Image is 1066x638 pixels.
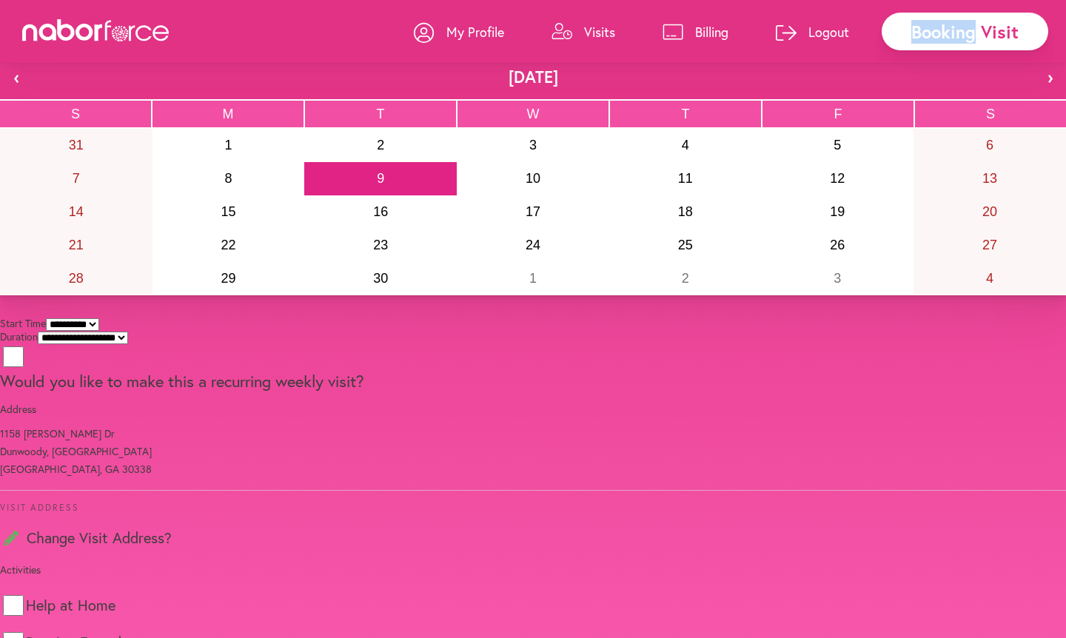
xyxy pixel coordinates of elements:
abbr: September 6, 2025 [986,138,993,152]
label: Help at Home [26,598,115,613]
div: Booking Visit [882,13,1048,50]
abbr: Wednesday [527,107,540,121]
p: Visits [584,23,615,41]
abbr: September 28, 2025 [69,271,84,286]
button: September 24, 2025 [457,229,609,262]
p: My Profile [446,23,504,41]
button: October 3, 2025 [762,262,914,295]
abbr: September 12, 2025 [830,171,845,186]
button: September 3, 2025 [457,129,609,162]
abbr: September 19, 2025 [830,204,845,219]
button: › [1033,55,1066,99]
button: September 9, 2025 [304,162,457,195]
button: October 4, 2025 [914,262,1066,295]
abbr: September 17, 2025 [526,204,540,219]
abbr: Sunday [71,107,80,121]
abbr: September 30, 2025 [373,271,388,286]
p: Logout [808,23,849,41]
abbr: September 13, 2025 [982,171,997,186]
abbr: September 4, 2025 [682,138,689,152]
button: September 1, 2025 [152,129,305,162]
p: Billing [695,23,728,41]
abbr: Thursday [682,107,690,121]
abbr: September 9, 2025 [377,171,384,186]
abbr: Friday [834,107,842,121]
abbr: September 27, 2025 [982,238,997,252]
button: September 23, 2025 [304,229,457,262]
button: October 2, 2025 [609,262,762,295]
button: September 26, 2025 [762,229,914,262]
abbr: Saturday [986,107,995,121]
abbr: September 2, 2025 [377,138,384,152]
abbr: Tuesday [377,107,385,121]
abbr: September 24, 2025 [526,238,540,252]
abbr: September 11, 2025 [678,171,693,186]
button: September 10, 2025 [457,162,609,195]
button: [DATE] [33,55,1033,99]
button: September 16, 2025 [304,195,457,229]
abbr: September 23, 2025 [373,238,388,252]
button: September 13, 2025 [914,162,1066,195]
abbr: October 3, 2025 [834,271,841,286]
button: September 18, 2025 [609,195,762,229]
abbr: September 15, 2025 [221,204,236,219]
button: September 30, 2025 [304,262,457,295]
button: September 19, 2025 [762,195,914,229]
abbr: September 20, 2025 [982,204,997,219]
a: Visits [552,10,615,54]
abbr: September 10, 2025 [526,171,540,186]
button: September 15, 2025 [152,195,305,229]
button: September 20, 2025 [914,195,1066,229]
button: October 1, 2025 [457,262,609,295]
button: September 2, 2025 [304,129,457,162]
abbr: October 2, 2025 [682,271,689,286]
abbr: September 26, 2025 [830,238,845,252]
abbr: October 4, 2025 [986,271,993,286]
abbr: Monday [223,107,234,121]
button: September 27, 2025 [914,229,1066,262]
abbr: September 7, 2025 [73,171,80,186]
button: September 4, 2025 [609,129,762,162]
abbr: September 8, 2025 [225,171,232,186]
button: September 17, 2025 [457,195,609,229]
a: My Profile [414,10,504,54]
abbr: September 29, 2025 [221,271,236,286]
abbr: September 25, 2025 [678,238,693,252]
abbr: September 3, 2025 [529,138,537,152]
a: Logout [776,10,849,54]
button: September 11, 2025 [609,162,762,195]
abbr: September 22, 2025 [221,238,236,252]
abbr: October 1, 2025 [529,271,537,286]
button: September 5, 2025 [762,129,914,162]
abbr: September 18, 2025 [678,204,693,219]
abbr: September 21, 2025 [69,238,84,252]
abbr: September 14, 2025 [69,204,84,219]
button: September 29, 2025 [152,262,305,295]
abbr: August 31, 2025 [69,138,84,152]
button: September 22, 2025 [152,229,305,262]
a: Billing [663,10,728,54]
button: September 6, 2025 [914,129,1066,162]
button: September 8, 2025 [152,162,305,195]
button: September 12, 2025 [762,162,914,195]
abbr: September 5, 2025 [834,138,841,152]
abbr: September 16, 2025 [373,204,388,219]
abbr: September 1, 2025 [225,138,232,152]
button: September 25, 2025 [609,229,762,262]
